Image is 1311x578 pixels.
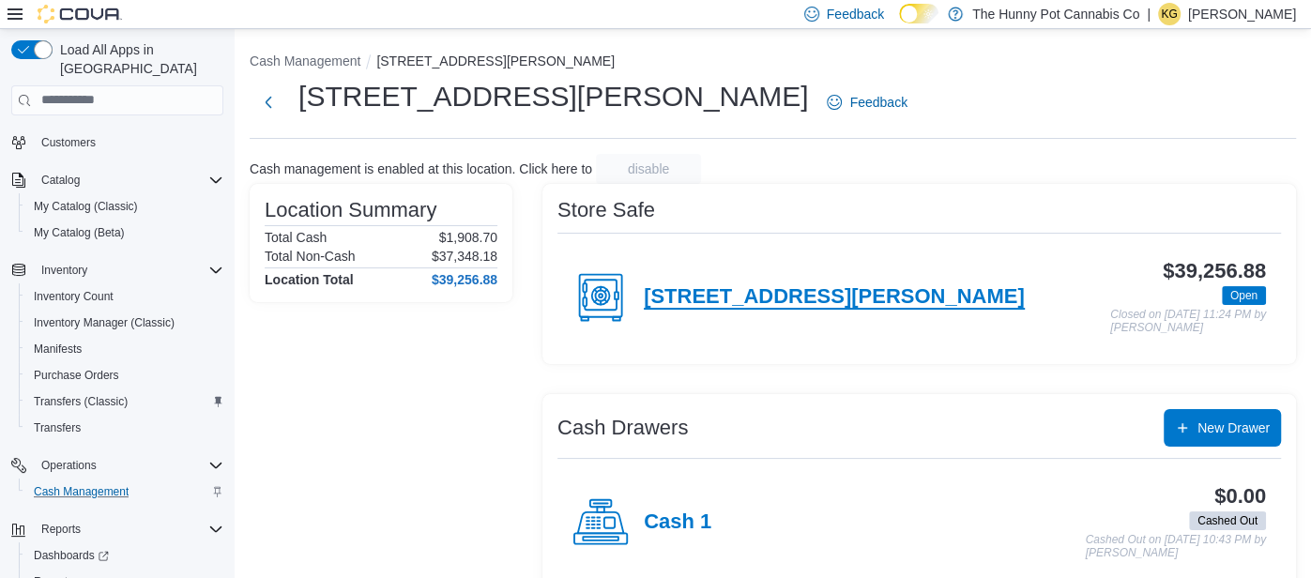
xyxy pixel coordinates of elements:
[26,285,121,308] a: Inventory Count
[19,336,231,362] button: Manifests
[19,479,231,505] button: Cash Management
[26,312,182,334] a: Inventory Manager (Classic)
[26,338,89,360] a: Manifests
[19,220,231,246] button: My Catalog (Beta)
[34,342,82,357] span: Manifests
[827,5,884,23] span: Feedback
[376,53,615,68] button: [STREET_ADDRESS][PERSON_NAME]
[1163,260,1266,282] h3: $39,256.88
[19,362,231,388] button: Purchase Orders
[4,452,231,479] button: Operations
[26,195,145,218] a: My Catalog (Classic)
[628,160,669,178] span: disable
[4,129,231,156] button: Customers
[644,285,1025,310] h4: [STREET_ADDRESS][PERSON_NAME]
[34,131,103,154] a: Customers
[26,312,223,334] span: Inventory Manager (Classic)
[34,454,104,477] button: Operations
[1197,418,1270,437] span: New Drawer
[19,283,231,310] button: Inventory Count
[34,289,114,304] span: Inventory Count
[1085,534,1266,559] p: Cashed Out on [DATE] 10:43 PM by [PERSON_NAME]
[34,484,129,499] span: Cash Management
[1189,511,1266,530] span: Cashed Out
[644,510,711,535] h4: Cash 1
[899,4,938,23] input: Dark Mode
[34,368,119,383] span: Purchase Orders
[34,225,125,240] span: My Catalog (Beta)
[41,263,87,278] span: Inventory
[34,315,175,330] span: Inventory Manager (Classic)
[1147,3,1151,25] p: |
[265,230,327,245] h6: Total Cash
[1158,3,1181,25] div: Kelsey Gourdine
[972,3,1139,25] p: The Hunny Pot Cannabis Co
[250,161,592,176] p: Cash management is enabled at this location. Click here to
[26,221,132,244] a: My Catalog (Beta)
[34,518,88,540] button: Reports
[432,249,497,264] p: $37,348.18
[1230,287,1258,304] span: Open
[53,40,223,78] span: Load All Apps in [GEOGRAPHIC_DATA]
[4,516,231,542] button: Reports
[26,390,223,413] span: Transfers (Classic)
[1222,286,1266,305] span: Open
[265,249,356,264] h6: Total Non-Cash
[26,364,127,387] a: Purchase Orders
[34,518,223,540] span: Reports
[34,259,223,281] span: Inventory
[26,417,88,439] a: Transfers
[1188,3,1296,25] p: [PERSON_NAME]
[439,230,497,245] p: $1,908.70
[19,542,231,569] a: Dashboards
[19,415,231,441] button: Transfers
[34,169,87,191] button: Catalog
[250,84,287,121] button: Next
[899,23,900,24] span: Dark Mode
[26,544,223,567] span: Dashboards
[19,388,231,415] button: Transfers (Classic)
[34,548,109,563] span: Dashboards
[34,199,138,214] span: My Catalog (Classic)
[4,257,231,283] button: Inventory
[432,272,497,287] h4: $39,256.88
[250,53,360,68] button: Cash Management
[41,135,96,150] span: Customers
[265,199,436,221] h3: Location Summary
[41,522,81,537] span: Reports
[298,78,808,115] h1: [STREET_ADDRESS][PERSON_NAME]
[557,417,688,439] h3: Cash Drawers
[819,84,914,121] a: Feedback
[1164,409,1281,447] button: New Drawer
[26,338,223,360] span: Manifests
[38,5,122,23] img: Cova
[250,52,1296,74] nav: An example of EuiBreadcrumbs
[557,199,655,221] h3: Store Safe
[19,193,231,220] button: My Catalog (Classic)
[1161,3,1177,25] span: KG
[41,458,97,473] span: Operations
[26,364,223,387] span: Purchase Orders
[4,167,231,193] button: Catalog
[34,130,223,154] span: Customers
[26,285,223,308] span: Inventory Count
[1197,512,1258,529] span: Cashed Out
[26,390,135,413] a: Transfers (Classic)
[34,420,81,435] span: Transfers
[26,480,223,503] span: Cash Management
[19,310,231,336] button: Inventory Manager (Classic)
[34,454,223,477] span: Operations
[26,195,223,218] span: My Catalog (Classic)
[1110,309,1266,334] p: Closed on [DATE] 11:24 PM by [PERSON_NAME]
[265,272,354,287] h4: Location Total
[34,169,223,191] span: Catalog
[26,480,136,503] a: Cash Management
[26,544,116,567] a: Dashboards
[849,93,907,112] span: Feedback
[34,259,95,281] button: Inventory
[34,394,128,409] span: Transfers (Classic)
[596,154,701,184] button: disable
[1214,485,1266,508] h3: $0.00
[26,221,223,244] span: My Catalog (Beta)
[41,173,80,188] span: Catalog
